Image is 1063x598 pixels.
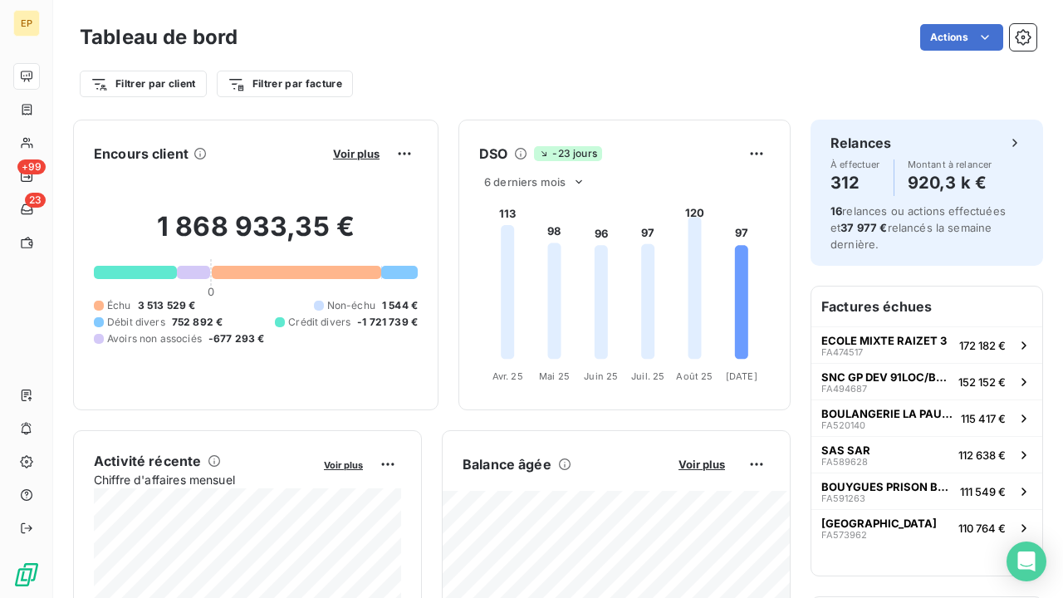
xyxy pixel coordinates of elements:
h6: Factures échues [811,287,1042,326]
span: SAS SAR [821,444,870,457]
button: Voir plus [328,146,385,161]
h6: Relances [830,133,891,153]
button: SNC GP DEV 91LOC/BOULANGERIE KIAVUE ET FILSFA494687152 152 € [811,363,1042,399]
span: À effectuer [830,159,880,169]
span: 0 [208,285,214,298]
span: Non-échu [327,298,375,313]
span: BOUYGUES PRISON BAIE MAHAULT [821,480,953,493]
button: Filtrer par facture [217,71,353,97]
button: Actions [920,24,1003,51]
tspan: Juin 25 [584,370,618,382]
span: FA573962 [821,530,867,540]
div: Open Intercom Messenger [1007,542,1046,581]
span: 3 513 529 € [138,298,196,313]
span: 110 764 € [958,522,1006,535]
span: 115 417 € [961,412,1006,425]
span: FA474517 [821,347,863,357]
tspan: [DATE] [726,370,757,382]
span: Voir plus [333,147,380,160]
h2: 1 868 933,35 € [94,210,418,260]
button: Filtrer par client [80,71,207,97]
span: [GEOGRAPHIC_DATA] [821,517,937,530]
span: 152 152 € [958,375,1006,389]
tspan: Juil. 25 [631,370,664,382]
span: 112 638 € [958,448,1006,462]
tspan: Août 25 [676,370,713,382]
h6: DSO [479,144,507,164]
span: Crédit divers [288,315,350,330]
span: 6 derniers mois [484,175,566,189]
h6: Activité récente [94,451,201,471]
span: Montant à relancer [908,159,992,169]
div: EP [13,10,40,37]
span: 111 549 € [960,485,1006,498]
span: 23 [25,193,46,208]
span: Échu [107,298,131,313]
span: 16 [830,204,842,218]
button: [GEOGRAPHIC_DATA]FA573962110 764 € [811,509,1042,546]
button: Voir plus [674,457,730,472]
span: FA520140 [821,420,865,430]
span: +99 [17,159,46,174]
span: FA494687 [821,384,867,394]
span: 1 544 € [382,298,418,313]
button: Voir plus [319,457,368,472]
span: -677 293 € [208,331,265,346]
h3: Tableau de bord [80,22,238,52]
span: 752 892 € [172,315,223,330]
span: FA589628 [821,457,868,467]
span: Voir plus [324,459,363,471]
span: Avoirs non associés [107,331,202,346]
span: ECOLE MIXTE RAIZET 3 [821,334,947,347]
button: ECOLE MIXTE RAIZET 3FA474517172 182 € [811,326,1042,363]
span: Chiffre d'affaires mensuel [94,471,312,488]
span: 37 977 € [840,221,887,234]
span: relances ou actions effectuées et relancés la semaine dernière. [830,204,1006,251]
button: BOULANGERIE LA PAUSE GOURMANDEFA520140115 417 € [811,399,1042,436]
h4: 312 [830,169,880,196]
img: Logo LeanPay [13,561,40,588]
span: -1 721 739 € [357,315,418,330]
span: 172 182 € [959,339,1006,352]
span: FA591263 [821,493,865,503]
h6: Encours client [94,144,189,164]
span: -23 jours [534,146,601,161]
tspan: Avr. 25 [492,370,523,382]
span: BOULANGERIE LA PAUSE GOURMANDE [821,407,954,420]
span: Voir plus [678,458,725,471]
h6: Balance âgée [463,454,551,474]
span: SNC GP DEV 91LOC/BOULANGERIE KIAVUE ET FILS [821,370,952,384]
h4: 920,3 k € [908,169,992,196]
button: SAS SARFA589628112 638 € [811,436,1042,473]
button: BOUYGUES PRISON BAIE MAHAULTFA591263111 549 € [811,473,1042,509]
span: Débit divers [107,315,165,330]
tspan: Mai 25 [539,370,570,382]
